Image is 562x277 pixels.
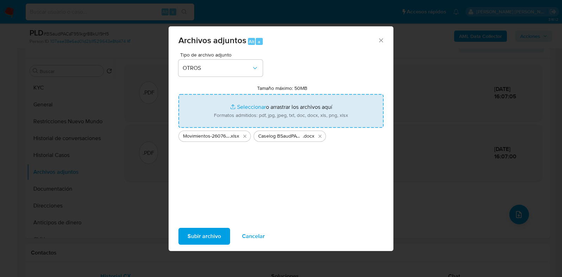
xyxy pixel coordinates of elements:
[178,128,384,142] ul: Archivos seleccionados
[258,38,260,45] span: a
[257,85,307,91] label: Tamaño máximo: 50MB
[241,132,249,140] button: Eliminar Movimientos-2607663140.xlsx
[316,132,324,140] button: Eliminar Caselog BSaudPACaT951kgr88kUl9H5_2025_09_17_21_50_27.docx
[183,65,251,72] span: OTROS
[180,52,264,57] span: Tipo de archivo adjunto
[183,133,230,140] span: Movimientos-2607663140
[178,228,230,245] button: Subir archivo
[258,133,303,140] span: Caselog BSaudPACaT951kgr88kUl9H5_2025_09_17_21_50_27
[178,60,263,77] button: OTROS
[178,34,246,46] span: Archivos adjuntos
[230,133,239,140] span: .xlsx
[303,133,314,140] span: .docx
[242,229,265,244] span: Cancelar
[249,38,254,45] span: Alt
[233,228,274,245] button: Cancelar
[188,229,221,244] span: Subir archivo
[378,37,384,43] button: Cerrar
